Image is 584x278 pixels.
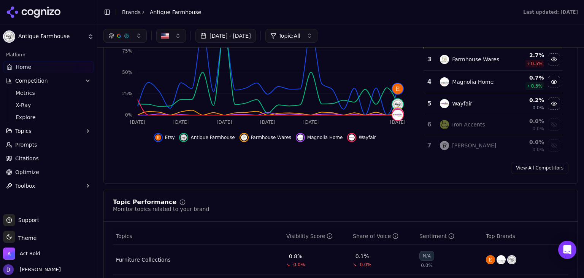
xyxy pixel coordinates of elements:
div: N/A [419,251,434,261]
a: X-Ray [13,100,85,110]
img: antique farmhouse [392,99,403,110]
span: Home [16,63,31,71]
tspan: 0% [125,112,132,118]
div: Visibility Score [286,232,333,240]
th: shareOfVoice [350,228,416,245]
a: Brands [122,9,141,15]
div: Topic Performance [113,199,176,205]
a: Optimize [3,166,94,178]
span: Citations [15,155,39,162]
span: 0.0% [532,126,544,132]
div: Sentiment [419,232,454,240]
button: Hide antique farmhouse data [179,133,235,142]
span: Act Bold [20,250,40,257]
img: iron accents [440,120,449,129]
span: ↘ [286,262,290,268]
div: 0.2 % [509,96,544,104]
div: Magnolia Home [452,78,494,86]
span: Etsy [165,134,175,141]
a: Explore [13,112,85,123]
img: magnolia home [440,77,449,86]
span: Competition [15,77,48,85]
a: Home [3,61,94,73]
div: Iron Accents [452,121,485,128]
span: 0.0% [421,262,433,268]
button: Hide farmhouse wares data [240,133,291,142]
img: farmhouse wares [440,55,449,64]
th: Topics [113,228,283,245]
div: 0.0 % [509,117,544,125]
div: Farmhouse Wares [452,56,499,63]
tspan: [DATE] [390,120,406,125]
button: Hide magnolia home data [548,76,560,88]
img: magnolia home [497,255,506,264]
div: 2.7 % [509,51,544,59]
button: Open organization switcher [3,248,40,260]
tspan: 25% [122,91,132,96]
tspan: [DATE] [303,120,319,125]
img: David White [3,264,14,275]
div: 3 [427,55,432,64]
div: 0.0 % [509,138,544,146]
a: Furniture Collections [116,256,171,264]
a: Metrics [13,88,85,98]
img: antique farmhouse [181,134,187,141]
img: jossandmain [440,141,449,150]
div: Monitor topics related to your brand [113,205,209,213]
img: etsy [155,134,161,141]
button: [DATE] - [DATE] [195,29,256,43]
tspan: [DATE] [130,120,146,125]
div: Data table [423,3,562,156]
div: Open Intercom Messenger [558,241,576,259]
tr: 5wayfairWayfair0.2%0.0%Hide wayfair data [424,93,562,114]
th: Top Brands [483,228,568,245]
span: Optimize [15,168,39,176]
div: Wayfair [452,100,472,107]
button: Hide magnolia home data [296,133,343,142]
span: Antique Farmhouse [190,134,235,141]
button: Competition [3,75,94,87]
button: Hide wayfair data [347,133,376,142]
span: Toolbox [15,182,35,190]
span: Topic: All [279,32,300,40]
span: Antique Farmhouse [18,33,85,40]
div: 6 [427,120,432,129]
span: Metrics [16,89,82,97]
span: -0.0% [292,262,305,268]
img: wayfair [392,110,403,120]
span: Topics [15,127,32,135]
div: Share of Voice [353,232,398,240]
tr: 3farmhouse waresFarmhouse Wares2.7%0.5%Hide farmhouse wares data [424,48,562,71]
img: wayfair [440,99,449,108]
span: Explore [16,113,82,121]
span: 0.0% [532,105,544,111]
span: Wayfair [359,134,376,141]
span: 0.0% [532,147,544,153]
img: wayfair [349,134,355,141]
div: [PERSON_NAME] [452,142,496,149]
a: Citations [3,152,94,165]
span: Farmhouse Wares [251,134,291,141]
span: Prompts [15,141,37,149]
span: Antique Farmhouse [150,8,201,16]
tspan: 75% [122,48,132,54]
span: Top Brands [486,232,515,240]
span: Support [15,216,39,224]
span: Theme [15,235,36,241]
nav: breadcrumb [122,8,201,16]
tspan: [DATE] [217,120,232,125]
button: Open user button [3,264,61,275]
div: Last updated: [DATE] [523,9,578,15]
tr: 4magnolia homeMagnolia Home0.7%0.3%Hide magnolia home data [424,71,562,93]
div: Platform [3,49,94,61]
a: View All Competitors [511,162,568,174]
img: magnolia home [297,134,303,141]
img: etsy [392,83,403,94]
span: 0.3 % [531,83,543,89]
th: visibilityScore [283,228,350,245]
tspan: [DATE] [173,120,189,125]
button: Show iron accents data [548,118,560,131]
span: Topics [116,232,132,240]
button: Topics [3,125,94,137]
